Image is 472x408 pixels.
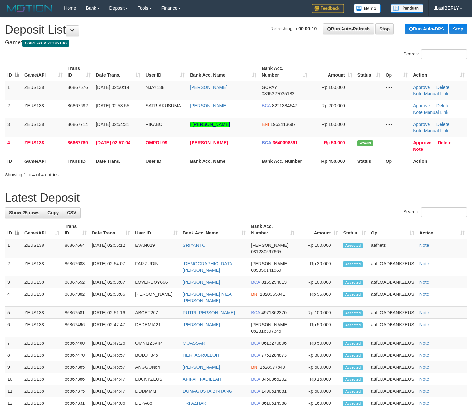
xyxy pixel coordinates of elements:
th: Bank Acc. Name: activate to sort column ascending [187,63,259,81]
span: GOPAY [262,85,277,90]
h1: Latest Deposit [5,191,467,204]
label: Search: [404,49,467,59]
img: panduan.png [391,4,423,13]
td: 6 [5,319,22,337]
td: ZEUS138 [22,307,62,319]
span: Accepted [343,389,363,394]
td: Rp 100,000 [297,276,341,288]
a: HERI ASRULLOH [183,353,219,358]
th: Status: activate to sort column ascending [341,221,368,239]
td: Rp 50,000 [297,337,341,349]
th: Game/API [22,155,65,167]
a: SRIYANTO [183,243,205,248]
span: 86867576 [68,85,88,90]
td: aafLOADBANKZEUS [368,385,417,397]
span: BCA [251,341,260,346]
a: Note [419,280,429,285]
td: ZEUS138 [22,288,62,307]
a: MUASSAR [183,341,205,346]
td: [DATE] 02:54:07 [89,258,132,276]
td: - - - [383,118,411,137]
a: Note [419,322,429,327]
span: [DATE] 02:50:14 [96,85,129,90]
td: 9 [5,361,22,373]
td: LUCKYZEUS [132,373,180,385]
span: Rp 200,000 [321,103,345,108]
label: Search: [404,207,467,217]
a: Note [419,341,429,346]
span: Rp 100,000 [321,122,345,127]
td: 4 [5,288,22,307]
span: Copy 3640098391 to clipboard [273,140,298,145]
span: Copy 8221384547 to clipboard [272,103,297,108]
a: Delete [436,85,449,90]
td: LOVERBOY666 [132,276,180,288]
td: [DATE] 02:47:26 [89,337,132,349]
td: FAIZZUDIN [132,258,180,276]
td: 3 [5,118,22,137]
span: Copy [47,210,59,215]
span: Copy 1628977849 to clipboard [260,365,285,370]
th: Bank Acc. Name [187,155,259,167]
td: - - - [383,137,411,155]
span: BNI [251,365,258,370]
th: Date Trans.: activate to sort column ascending [93,63,143,81]
td: 3 [5,276,22,288]
td: [DATE] 02:55:12 [89,239,132,258]
a: Note [413,110,423,115]
span: Rp 50,000 [324,140,345,145]
a: CSV [63,207,81,218]
a: Approve [413,85,430,90]
th: Status: activate to sort column ascending [355,63,383,81]
span: Accepted [343,377,363,382]
td: ZEUS138 [22,349,62,361]
td: [DATE] 02:53:07 [89,276,132,288]
th: Bank Acc. Number [259,155,310,167]
span: CSV [67,210,76,215]
td: Rp 95,000 [297,288,341,307]
th: Action: activate to sort column ascending [410,63,467,81]
td: [DATE] 02:46:57 [89,349,132,361]
td: aafnets [368,239,417,258]
a: Approve [413,103,430,108]
td: ZEUS138 [22,361,62,373]
a: Note [419,261,429,266]
span: Copy 7751284873 to clipboard [261,353,287,358]
td: aafLOADBANKZEUS [368,361,417,373]
a: Note [419,353,429,358]
td: 86867375 [62,385,89,397]
td: - - - [383,100,411,118]
a: Note [419,365,429,370]
strong: 00:00:10 [298,26,317,31]
span: Copy 0613270806 to clipboard [261,341,287,346]
td: ZEUS138 [22,385,62,397]
td: 86867652 [62,276,89,288]
a: Run Auto-DPS [405,24,448,34]
th: Date Trans. [93,155,143,167]
div: Showing 1 to 4 of 4 entries [5,169,192,178]
th: ID: activate to sort column descending [5,221,22,239]
td: 86867470 [62,349,89,361]
td: ZEUS138 [22,319,62,337]
th: User ID [143,155,187,167]
td: ZEUS138 [22,100,65,118]
td: ZEUS138 [22,239,62,258]
td: ABOET207 [132,307,180,319]
td: DDDMMM [132,385,180,397]
span: Accepted [343,365,363,370]
a: Show 25 rows [5,207,43,218]
th: ID [5,155,22,167]
td: [DATE] 02:53:06 [89,288,132,307]
th: Action [410,155,467,167]
th: Op [383,155,411,167]
span: Valid transaction [357,140,373,146]
td: 1 [5,239,22,258]
td: Rp 100,000 [297,307,341,319]
td: aafLOADBANKZEUS [368,288,417,307]
span: [PERSON_NAME] [251,322,288,327]
span: Accepted [343,353,363,358]
th: Game/API: activate to sort column ascending [22,221,62,239]
span: BNI [262,122,269,127]
th: Op: activate to sort column ascending [383,63,411,81]
a: Note [413,128,423,133]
